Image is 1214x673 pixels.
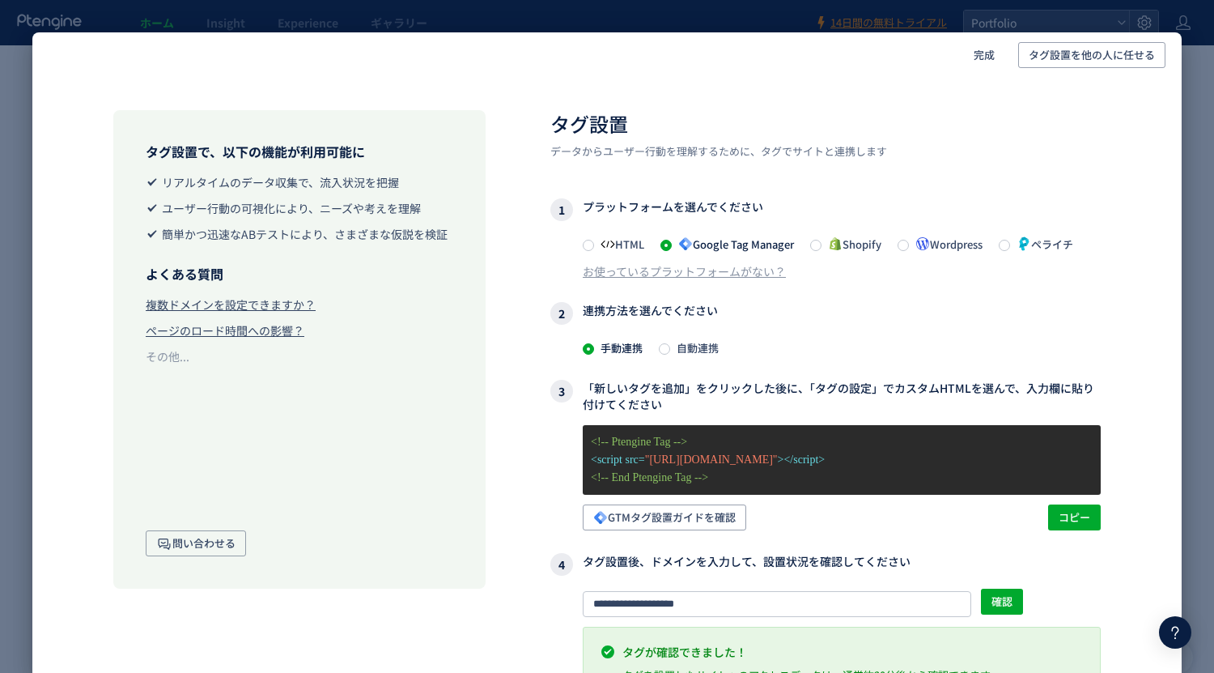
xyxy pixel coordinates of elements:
div: その他... [146,348,189,364]
div: お使っているプラットフォームがない？ [583,263,786,279]
h3: タグ設置後、ドメインを入力して、設置状況を確認してください [550,553,1101,576]
span: 問い合わせる [156,530,236,556]
div: 複数ドメインを設定できますか？ [146,296,316,313]
span: 完成 [974,42,995,68]
span: Google Tag Manager [672,236,794,252]
p: データからユーザー行動を理解するために、タグでサイトと連携します [550,144,1101,160]
button: 問い合わせる [146,530,246,556]
p: <!-- End Ptengine Tag --> [591,469,1093,487]
li: ユーザー行動の可視化により、ニーズや考えを理解 [146,200,453,216]
h3: タグ設置で、以下の機能が利用可能に [146,143,453,161]
h3: よくある質問 [146,265,453,283]
h2: タグ設置 [550,110,1101,138]
i: 3 [550,380,573,403]
div: ページのロード時間への影響？ [146,322,304,339]
h3: 連携方法を選んでください [550,302,1101,325]
li: 簡単かつ迅速なABテストにより、さまざまな仮説を検証 [146,226,453,242]
i: 4 [550,553,573,576]
p: <!-- Ptengine Tag --> [591,433,1093,451]
span: 手動連携 [594,340,643,356]
button: タグ設置を他の人に任せる [1018,42,1165,68]
li: リアルタイムのデータ収集で、流入状況を把握 [146,174,453,190]
span: 自動連携 [670,340,719,356]
span: Shopify [821,236,881,252]
span: Wordpress [909,236,983,252]
i: 1 [550,198,573,221]
button: コピー [1048,505,1101,530]
p: タグが確認できました！ [600,644,1084,660]
span: "[URL][DOMAIN_NAME]" [645,454,778,466]
span: コピー [1059,505,1090,530]
h3: 「新しいタグを追加」をクリックした後に、「タグの設定」でカスタムHTMLを選んで、入力欄に貼り付けてください [550,380,1101,412]
p: <script src= ></script> [591,451,1093,469]
button: 確認 [981,589,1023,615]
span: ペライチ [1010,236,1073,252]
h3: プラットフォームを選んでください [550,198,1101,221]
span: 確認 [991,589,1012,615]
span: HTML [594,236,644,252]
button: 完成 [963,42,1005,68]
span: GTMタグ設置ガイドを確認 [593,505,736,530]
button: GTMタグ設置ガイドを確認 [583,505,746,530]
span: タグ設置を他の人に任せる [1029,42,1155,68]
i: 2 [550,302,573,325]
